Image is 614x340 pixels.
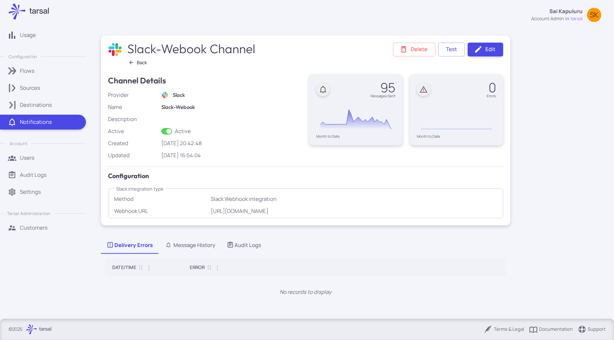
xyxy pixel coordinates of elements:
p: Audit Logs [20,171,47,179]
button: Back [126,58,150,67]
div: Created [108,139,158,147]
a: Edit [468,43,503,56]
h2: Slack-Webook Channel [127,41,257,56]
p: Account [10,141,27,147]
button: Column Actions [212,262,223,274]
p: No records to display [106,277,506,312]
p: Notifications [20,118,52,126]
div: 95 [371,81,395,94]
div: Description [108,115,158,123]
div: Name [108,103,158,111]
h6: Slack-Webook [161,103,302,111]
p: Usage [20,31,36,39]
span: SK [590,11,598,18]
div: Error [190,263,205,272]
button: Sai Kapuluruaccount adminintarsalSK [527,5,605,25]
div: Method [114,195,208,203]
span: Sort by Error descending [205,264,213,270]
p: Customers [20,224,48,232]
button: Delete [393,43,435,56]
span: Sort by Date/Time descending [136,264,145,270]
div: Messages Sent [371,94,395,98]
p: [URL][DOMAIN_NAME] [211,207,497,215]
div: 0 [487,81,496,94]
p: Users [20,154,34,162]
button: Column Actions [143,262,155,274]
p: Configuration [9,54,37,60]
div: Delivery Errors [107,241,153,249]
span: tarsal [571,15,583,22]
div: [DATE] 16:54:04 [161,152,302,159]
div: Month to Date [316,135,395,138]
h4: Channel Details [108,74,166,87]
legend: Slack integration type [114,185,166,193]
a: Terms & Legal [484,325,524,334]
div: account admin [531,15,564,22]
svg: Interactive chart [316,101,395,135]
div: [DATE] 20:42:48 [161,139,302,147]
span: in [565,15,569,22]
p: Flows [20,67,34,75]
div: Chart. Highcharts interactive chart. [316,101,395,135]
h5: Configuration [108,171,503,181]
div: Date/Time [112,263,136,272]
div: Message History [164,241,215,249]
p: Tarsal Administration [7,210,50,216]
div: Tabs List [101,237,510,254]
a: Documentation [529,325,573,334]
button: Test [438,43,465,56]
div: Audit Logs [227,241,261,249]
nav: pagination navigation [476,317,503,328]
svg: Interactive chart [417,101,496,135]
p: Slack Webhook integration [211,195,497,203]
div: Chart. Highcharts interactive chart. [417,101,496,135]
div: Month to Date [417,135,496,138]
div: Active [108,127,158,135]
span: Active [175,127,191,135]
a: Support [578,325,605,334]
p: © 2025 [9,326,23,333]
div: Errors [487,94,496,98]
p: Settings [20,188,41,196]
p: Sources [20,84,40,92]
p: Sai Kapuluru [549,7,583,15]
div: Updated [108,152,158,159]
div: Rows per page [459,316,473,328]
p: Destinations [20,101,52,109]
div: Webhook URL [114,207,208,215]
div: Provider [108,91,158,99]
h6: slack [173,91,185,99]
